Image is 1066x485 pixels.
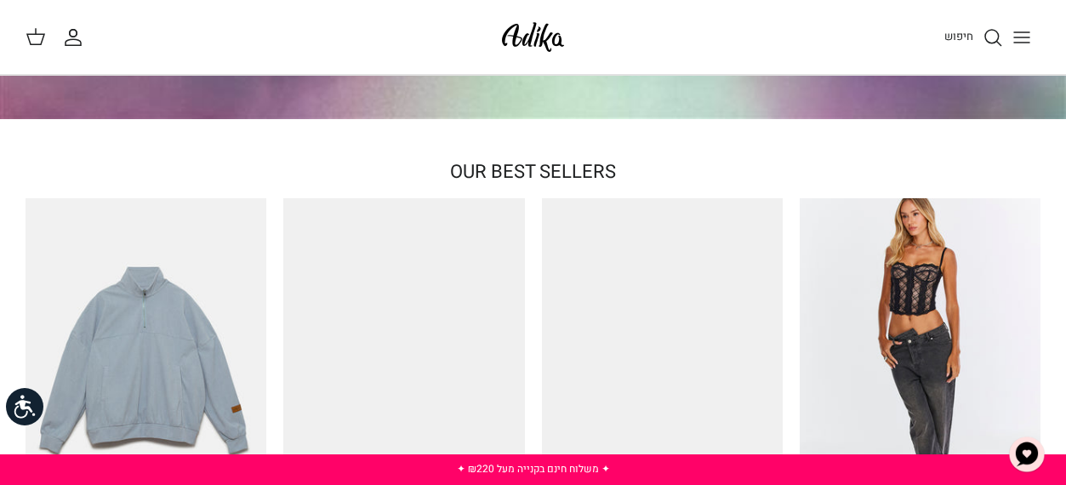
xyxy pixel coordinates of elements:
a: ✦ משלוח חינם בקנייה מעל ₪220 ✦ [457,461,610,476]
button: צ'אט [1001,429,1052,480]
button: Toggle menu [1003,19,1040,56]
a: OUR BEST SELLERS [450,158,616,185]
span: חיפוש [944,28,973,44]
img: Adika IL [497,17,569,57]
a: החשבון שלי [63,27,90,48]
a: חיפוש [944,27,1003,48]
